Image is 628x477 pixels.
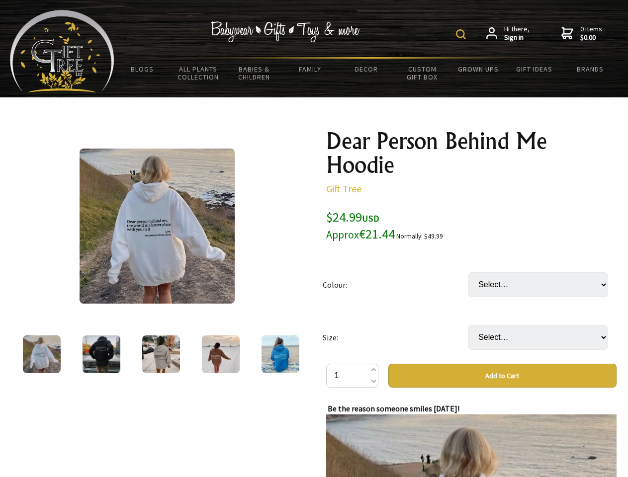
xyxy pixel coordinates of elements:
img: Babyware - Gifts - Toys and more... [10,10,114,92]
a: Babies & Children [226,59,282,87]
span: USD [362,213,379,224]
h1: Dear Person Behind Me Hoodie [326,129,617,177]
button: Add to Cart [388,364,617,388]
a: Gift Ideas [506,59,562,79]
small: Approx [326,228,359,241]
span: $24.99 €21.44 [326,209,395,242]
strong: Sign in [504,33,530,42]
img: Dear Person Behind Me Hoodie [202,335,240,373]
a: BLOGS [114,59,171,79]
a: All Plants Collection [171,59,227,87]
small: Normally: $49.99 [396,232,443,240]
img: Dear Person Behind Me Hoodie [23,335,61,373]
img: Dear Person Behind Me Hoodie [142,335,180,373]
img: Dear Person Behind Me Hoodie [262,335,299,373]
a: Grown Ups [450,59,506,79]
a: Decor [338,59,394,79]
img: product search [456,29,466,39]
td: Colour: [323,258,468,311]
img: Dear Person Behind Me Hoodie [80,149,235,304]
span: Hi there, [504,25,530,42]
a: 0 items$0.00 [561,25,602,42]
strong: $0.00 [580,33,602,42]
span: 0 items [580,24,602,42]
img: Dear Person Behind Me Hoodie [83,335,120,373]
a: Hi there,Sign in [486,25,530,42]
a: Gift Tree [326,182,361,195]
a: Brands [562,59,619,79]
img: Babywear - Gifts - Toys & more [211,21,360,42]
td: Size: [323,311,468,364]
a: Custom Gift Box [394,59,450,87]
a: Family [282,59,339,79]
